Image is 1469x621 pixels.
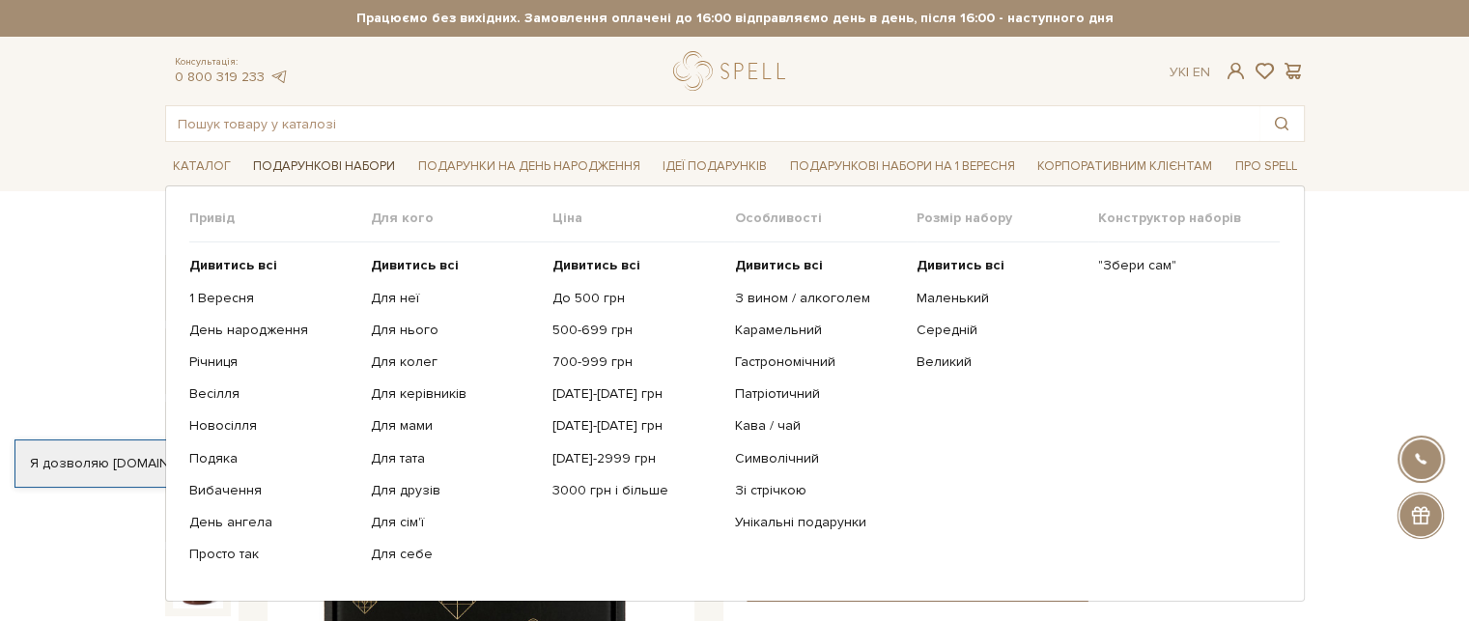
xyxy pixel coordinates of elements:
[1098,257,1265,274] a: "Збери сам"
[782,150,1023,183] a: Подарункові набори на 1 Вересня
[371,417,538,435] a: Для мами
[189,290,356,307] a: 1 Вересня
[371,482,538,499] a: Для друзів
[917,257,1004,273] b: Дивитись всі
[734,257,822,273] b: Дивитись всі
[189,482,356,499] a: Вибачення
[552,257,720,274] a: Дивитись всі
[1228,152,1305,182] a: Про Spell
[552,353,720,371] a: 700-999 грн
[175,56,289,69] span: Консультація:
[734,417,901,435] a: Кава / чай
[917,210,1098,227] span: Розмір набору
[165,185,1305,602] div: Каталог
[734,322,901,339] a: Карамельний
[734,353,901,371] a: Гастрономічний
[1098,210,1280,227] span: Конструктор наборів
[1030,150,1220,183] a: Корпоративним клієнтам
[1259,106,1304,141] button: Пошук товару у каталозі
[189,257,277,273] b: Дивитись всі
[165,152,239,182] a: Каталог
[734,450,901,467] a: Символічний
[189,450,356,467] a: Подяка
[371,257,459,273] b: Дивитись всі
[371,290,538,307] a: Для неї
[655,152,775,182] a: Ідеї подарунків
[371,385,538,403] a: Для керівників
[552,290,720,307] a: До 500 грн
[1170,64,1210,81] div: Ук
[269,69,289,85] a: telegram
[189,322,356,339] a: День народження
[371,322,538,339] a: Для нього
[734,385,901,403] a: Патріотичний
[371,546,538,563] a: Для себе
[371,257,538,274] a: Дивитись всі
[917,290,1084,307] a: Маленький
[917,353,1084,371] a: Великий
[410,152,648,182] a: Подарунки на День народження
[371,514,538,531] a: Для сім'ї
[1186,64,1189,80] span: |
[734,290,901,307] a: З вином / алкоголем
[917,257,1084,274] a: Дивитись всі
[552,257,640,273] b: Дивитись всі
[15,455,539,472] div: Я дозволяю [DOMAIN_NAME] використовувати
[166,106,1259,141] input: Пошук товару у каталозі
[552,450,720,467] a: [DATE]-2999 грн
[917,322,1084,339] a: Середній
[245,152,403,182] a: Подарункові набори
[189,546,356,563] a: Просто так
[734,210,916,227] span: Особливості
[189,210,371,227] span: Привід
[734,482,901,499] a: Зі стрічкою
[673,51,794,91] a: logo
[189,417,356,435] a: Новосілля
[552,210,734,227] span: Ціна
[189,353,356,371] a: Річниця
[552,417,720,435] a: [DATE]-[DATE] грн
[1193,64,1210,80] a: En
[371,353,538,371] a: Для колег
[175,69,265,85] a: 0 800 319 233
[371,450,538,467] a: Для тата
[734,257,901,274] a: Дивитись всі
[371,210,552,227] span: Для кого
[552,322,720,339] a: 500-699 грн
[165,10,1305,27] strong: Працюємо без вихідних. Замовлення оплачені до 16:00 відправляємо день в день, після 16:00 - насту...
[189,257,356,274] a: Дивитись всі
[734,514,901,531] a: Унікальні подарунки
[552,385,720,403] a: [DATE]-[DATE] грн
[552,482,720,499] a: 3000 грн і більше
[189,514,356,531] a: День ангела
[189,385,356,403] a: Весілля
